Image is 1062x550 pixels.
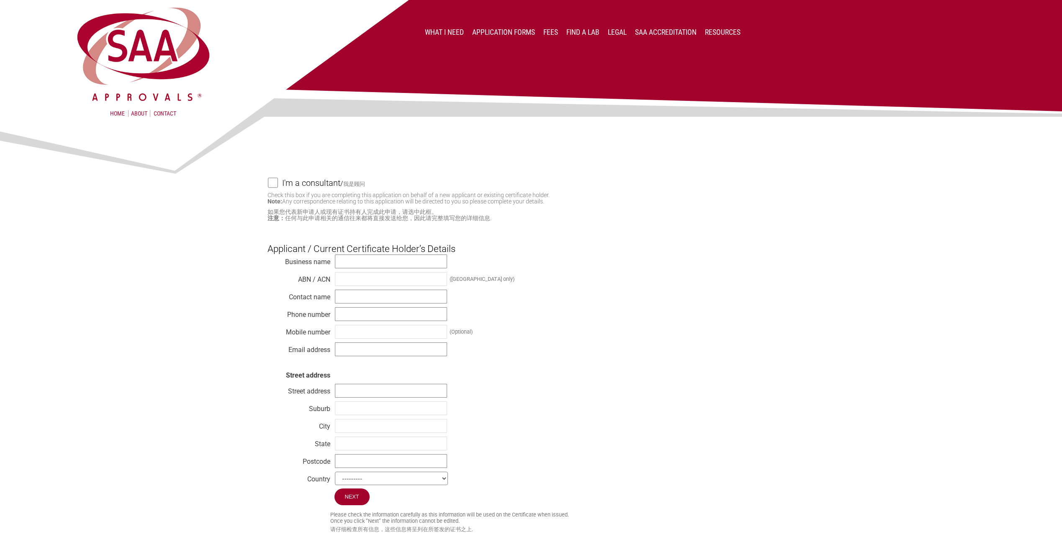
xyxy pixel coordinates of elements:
[267,403,330,411] div: Suburb
[110,110,125,117] a: Home
[330,526,795,533] small: 请仔细检查所有信息，这些信息将呈列在所签发的证书之上.
[330,511,795,524] small: Please check the information carefully as this information will be used on the Certificate when i...
[267,420,330,429] div: City
[267,256,330,264] div: Business name
[472,28,535,36] a: Application Forms
[425,28,464,36] a: What I Need
[154,110,176,117] a: Contact
[286,371,330,379] strong: Street address
[267,308,330,317] div: Phone number
[267,273,330,282] div: ABN / ACN
[334,488,370,505] input: Next
[267,291,330,299] div: Contact name
[267,455,330,464] div: Postcode
[705,28,741,36] a: Resources
[267,473,330,481] div: Country
[543,28,558,36] a: Fees
[566,28,599,36] a: Find a lab
[282,174,340,192] h4: I'm a consultant
[608,28,627,36] a: Legal
[450,329,473,335] div: (Optional)
[267,385,330,393] div: Street address
[267,198,282,205] strong: Note:
[635,28,697,36] a: SAA Accreditation
[267,209,795,221] small: 如果您代表新申请人或现有证书持有人完成此申请，请选中此框。 任何与此申请相关的通信往来都将直接发送给您，因此请完整填写您的详细信息.
[267,215,285,221] strong: 注意：
[450,276,514,282] div: ([GEOGRAPHIC_DATA] only)
[267,192,550,205] small: Check this box if you are completing this application on behalf of a new applicant or existing ce...
[267,438,330,446] div: State
[267,344,330,352] div: Email address
[343,181,365,187] small: 我是顾问
[128,110,150,117] a: About
[267,229,795,254] h3: Applicant / Current Certificate Holder’s Details
[75,5,213,103] img: SAA Approvals
[267,326,330,334] div: Mobile number
[282,178,795,188] label: /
